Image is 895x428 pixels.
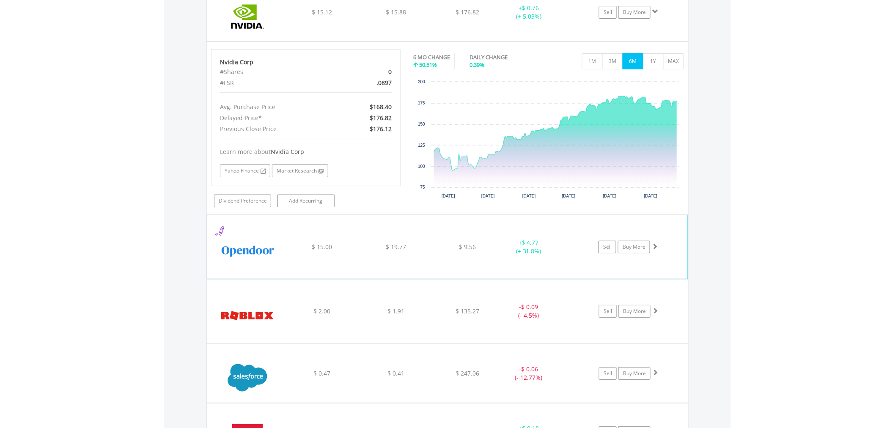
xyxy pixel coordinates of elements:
text: 100 [418,164,426,169]
text: 125 [418,143,426,148]
div: + (+ 5.03%) [497,4,561,21]
div: Nvidia Corp [220,58,392,66]
button: 1Y [643,53,664,69]
span: $ 15.12 [312,8,332,16]
a: Market Research [272,165,328,177]
div: Avg. Purchase Price [214,102,337,112]
text: [DATE] [603,194,617,198]
span: Nvidia Corp [271,148,304,156]
a: Buy More [618,367,651,380]
button: MAX [663,53,684,69]
a: Buy More [618,305,651,318]
button: 6M [623,53,643,69]
span: $ 15.88 [386,8,406,16]
text: [DATE] [442,194,456,198]
span: $ 176.82 [456,8,480,16]
div: + (+ 31.8%) [497,239,560,255]
span: $ 4.77 [522,239,539,247]
div: 6 MO CHANGE [413,53,450,61]
div: #FSR [214,77,337,88]
text: [DATE] [562,194,576,198]
div: #Shares [214,66,337,77]
span: $ 9.56 [459,243,476,251]
div: - (- 4.5%) [497,303,561,320]
span: $ 135.27 [456,307,480,315]
a: Buy More [618,241,650,253]
a: Dividend Preference [214,195,271,207]
span: $176.12 [370,125,392,133]
button: 3M [602,53,623,69]
text: 150 [418,122,426,126]
div: Previous Close Price [214,123,337,134]
text: [DATE] [482,194,495,198]
a: Sell [598,241,616,253]
a: Sell [599,305,617,318]
a: Yahoo Finance [220,165,270,177]
span: $ 0.41 [387,369,404,377]
a: Buy More [618,6,651,19]
span: $ 19.77 [386,243,406,251]
span: $176.82 [370,114,392,122]
img: EQU.US.CRM.png [211,355,284,401]
span: $168.40 [370,103,392,111]
img: EQU.US.RBLX.png [211,290,284,341]
span: $ 0.06 [522,365,538,373]
text: 175 [418,101,426,105]
div: DAILY CHANGE [470,53,538,61]
svg: Interactive chart [413,77,684,204]
span: $ 2.00 [313,307,330,315]
a: Add Recurring [277,195,335,207]
text: 200 [418,80,426,84]
text: [DATE] [522,194,536,198]
div: Learn more about [220,148,392,156]
span: $ 247.06 [456,369,480,377]
div: - (- 12.77%) [497,365,561,382]
button: 1M [582,53,603,69]
div: Chart. Highcharts interactive chart. [413,77,684,204]
a: Sell [599,367,617,380]
a: Sell [599,6,617,19]
span: $ 0.09 [522,303,538,311]
span: $ 1.91 [387,307,404,315]
text: [DATE] [644,194,658,198]
span: 50.51% [419,61,437,69]
span: $ 0.76 [522,4,539,12]
div: Delayed Price* [214,112,337,123]
div: 0 [337,66,398,77]
span: 0.39% [470,61,485,69]
img: EQU.US.OPEN.png [211,226,284,277]
div: .0897 [337,77,398,88]
text: 75 [420,185,426,189]
span: $ 0.47 [313,369,330,377]
span: $ 15.00 [312,243,332,251]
